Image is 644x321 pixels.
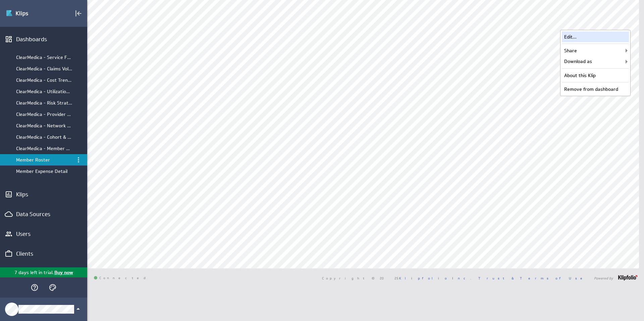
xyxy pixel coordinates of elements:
div: ClearMedica - Utilization & Access [16,88,72,94]
div: Share [562,45,629,56]
div: ClearMedica - Network Optimization [16,123,72,129]
div: Go to Dashboards [6,8,53,19]
div: Edit... [562,31,629,42]
div: Member Roster [16,157,72,163]
div: Menu [74,155,83,165]
div: About this Klip [562,70,629,81]
div: Users [16,230,71,238]
div: ClearMedica - Risk Stratification [16,100,72,106]
a: Trust & Terms of Use [478,276,587,280]
div: Clients [16,250,60,257]
div: Collapse [73,8,84,19]
img: Klipfolio klips logo [6,8,53,19]
div: ClearMedica - Provider Performance [16,111,72,117]
div: Dashboards [16,36,71,43]
div: ClearMedica - Claims Volume Lifecyle [16,66,72,72]
svg: Themes [49,283,57,292]
span: Powered by [594,276,613,280]
img: logo-footer.png [618,275,637,280]
p: Buy now [54,269,73,276]
div: Dashboard menu [74,156,83,164]
div: ClearMedica - Service Fund Dashboard [16,54,72,60]
div: Menu [74,156,83,164]
div: ClearMedica - Member Expense by Month [16,145,72,151]
div: Help [29,282,40,293]
span: Connected: ID: dpnc-24 Online: true [94,276,150,280]
span: Copyright © 2025 [322,276,471,280]
div: Themes [47,282,58,293]
div: ClearMedica - Cost Trend & Drivers [16,77,72,83]
div: Data Sources [16,210,71,218]
div: Member Expense Detail [16,168,72,174]
div: Klips [16,191,71,198]
div: Remove from dashboard [562,84,629,94]
div: ClearMedica - Cohort & Segment Performance [16,134,72,140]
a: Klipfolio Inc. [399,276,471,280]
div: Download as [562,56,629,67]
p: 7 days left in trial. [14,269,54,276]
